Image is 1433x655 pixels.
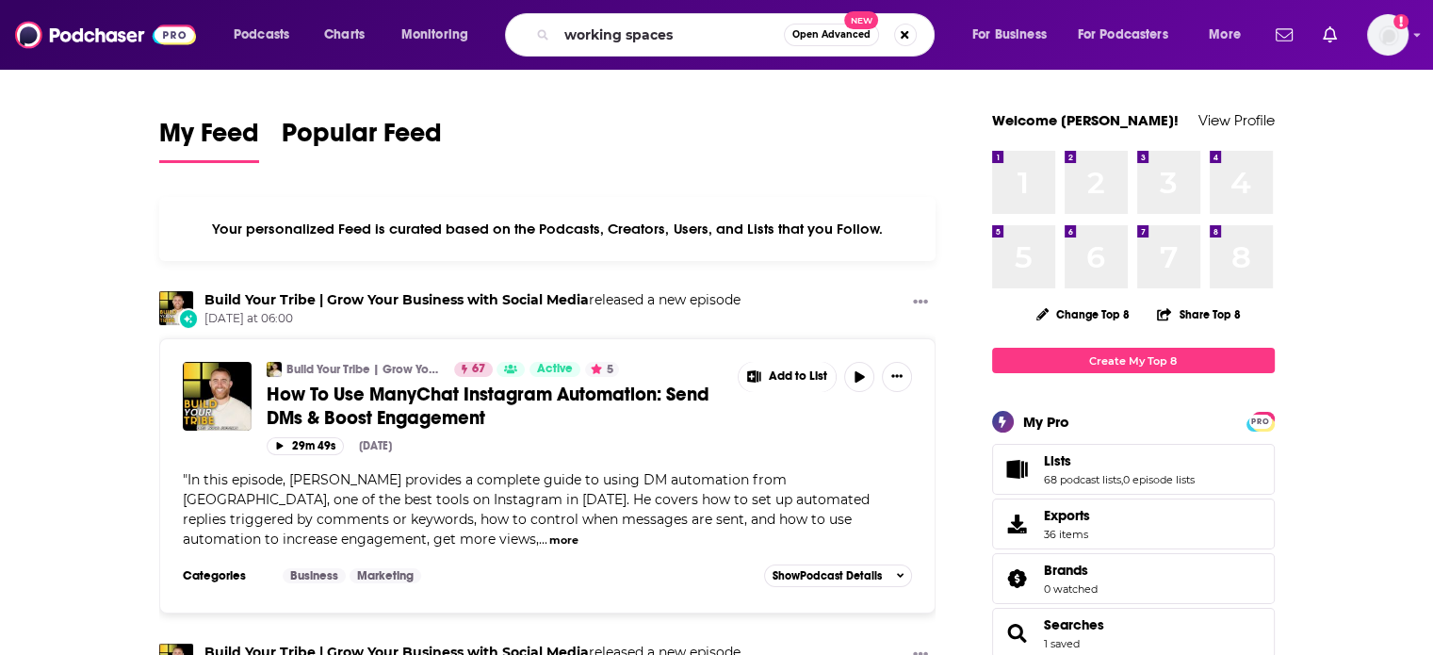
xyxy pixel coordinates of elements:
[1044,562,1098,579] a: Brands
[1123,473,1195,486] a: 0 episode lists
[286,362,442,377] a: Build Your Tribe | Grow Your Business with Social Media
[1066,20,1196,50] button: open menu
[1209,22,1241,48] span: More
[1393,14,1409,29] svg: Add a profile image
[183,362,252,431] img: How To Use ManyChat Instagram Automation: Send DMs & Boost Engagement
[1367,14,1409,56] button: Show profile menu
[282,117,442,160] span: Popular Feed
[537,360,573,379] span: Active
[1044,637,1080,650] a: 1 saved
[454,362,493,377] a: 67
[1044,507,1090,524] span: Exports
[882,362,912,392] button: Show More Button
[220,20,314,50] button: open menu
[178,308,199,329] div: New Episode
[159,117,259,160] span: My Feed
[1268,19,1300,51] a: Show notifications dropdown
[585,362,619,377] button: 5
[557,20,784,50] input: Search podcasts, credits, & more...
[784,24,879,46] button: Open AdvancedNew
[1196,20,1264,50] button: open menu
[1367,14,1409,56] img: User Profile
[1044,582,1098,596] a: 0 watched
[267,383,709,430] span: How To Use ManyChat Instagram Automation: Send DMs & Boost Engagement
[523,13,953,57] div: Search podcasts, credits, & more...
[1044,452,1195,469] a: Lists
[350,568,421,583] a: Marketing
[183,471,870,548] span: "
[183,568,268,583] h3: Categories
[992,111,1179,129] a: Welcome [PERSON_NAME]!
[972,22,1047,48] span: For Business
[183,471,870,548] span: In this episode, [PERSON_NAME] provides a complete guide to using DM automation from [GEOGRAPHIC_...
[1367,14,1409,56] span: Logged in as NickG
[773,569,882,582] span: Show Podcast Details
[282,117,442,163] a: Popular Feed
[999,565,1036,592] a: Brands
[999,511,1036,537] span: Exports
[1044,452,1071,469] span: Lists
[1249,414,1272,428] a: PRO
[764,565,913,587] button: ShowPodcast Details
[992,553,1275,604] span: Brands
[1249,415,1272,429] span: PRO
[792,30,871,40] span: Open Advanced
[472,360,485,379] span: 67
[1023,413,1069,431] div: My Pro
[959,20,1070,50] button: open menu
[992,444,1275,495] span: Lists
[312,20,376,50] a: Charts
[1156,296,1241,333] button: Share Top 8
[999,620,1036,647] a: Searches
[324,22,365,48] span: Charts
[267,362,282,377] img: Build Your Tribe | Grow Your Business with Social Media
[992,348,1275,373] a: Create My Top 8
[204,291,741,309] h3: released a new episode
[1044,473,1121,486] a: 68 podcast lists
[1078,22,1168,48] span: For Podcasters
[739,362,837,392] button: Show More Button
[905,291,936,315] button: Show More Button
[267,383,725,430] a: How To Use ManyChat Instagram Automation: Send DMs & Boost Engagement
[844,11,878,29] span: New
[15,17,196,53] img: Podchaser - Follow, Share and Rate Podcasts
[1315,19,1344,51] a: Show notifications dropdown
[999,456,1036,483] a: Lists
[529,362,580,377] a: Active
[388,20,493,50] button: open menu
[1121,473,1123,486] span: ,
[204,291,589,308] a: Build Your Tribe | Grow Your Business with Social Media
[159,197,936,261] div: Your personalized Feed is curated based on the Podcasts, Creators, Users, and Lists that you Follow.
[204,311,741,327] span: [DATE] at 06:00
[539,531,547,548] span: ...
[1044,616,1104,633] a: Searches
[267,437,344,455] button: 29m 49s
[769,369,827,384] span: Add to List
[159,291,193,325] img: Build Your Tribe | Grow Your Business with Social Media
[992,499,1275,549] a: Exports
[359,439,392,452] div: [DATE]
[549,532,578,549] button: more
[159,117,259,163] a: My Feed
[1044,562,1088,579] span: Brands
[1025,303,1142,326] button: Change Top 8
[1198,111,1275,129] a: View Profile
[234,22,289,48] span: Podcasts
[1044,528,1090,541] span: 36 items
[401,22,468,48] span: Monitoring
[283,568,346,583] a: Business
